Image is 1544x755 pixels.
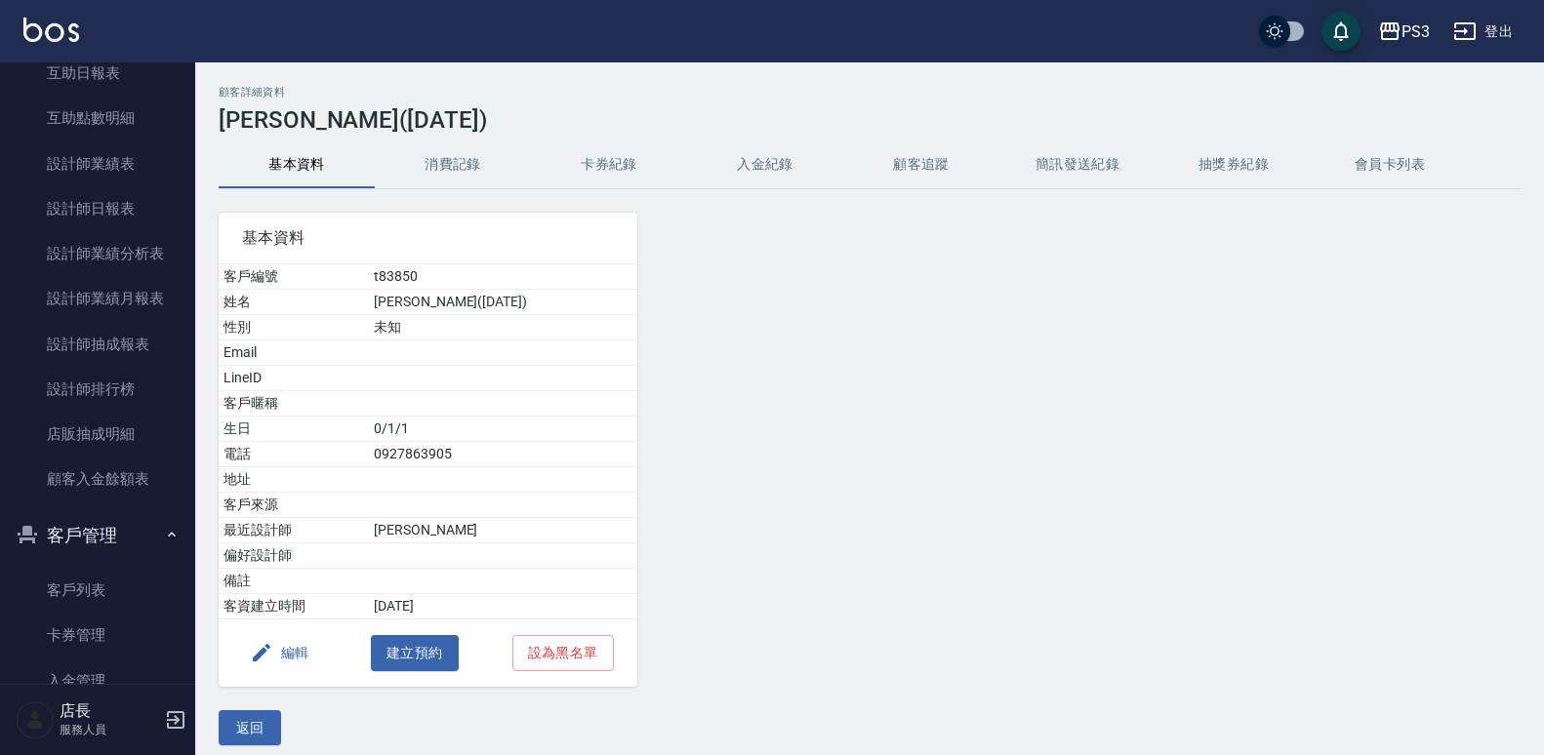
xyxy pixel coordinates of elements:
[8,412,187,457] a: 店販抽成明細
[8,367,187,412] a: 設計師排行榜
[1156,141,1312,188] button: 抽獎券紀錄
[1402,20,1430,44] div: PS3
[8,276,187,321] a: 設計師業績月報表
[219,290,369,315] td: 姓名
[219,106,1521,134] h3: [PERSON_NAME]([DATE])
[8,658,187,703] a: 入金管理
[8,231,187,276] a: 設計師業績分析表
[999,141,1156,188] button: 簡訊發送紀錄
[242,635,317,671] button: 編輯
[531,141,687,188] button: 卡券紀錄
[219,86,1521,99] h2: 顧客詳細資料
[8,96,187,140] a: 互助點數明細
[369,315,637,340] td: 未知
[219,442,369,467] td: 電話
[369,290,637,315] td: [PERSON_NAME]([DATE])
[219,493,369,518] td: 客戶來源
[219,710,281,746] button: 返回
[219,467,369,493] td: 地址
[1321,12,1361,51] button: save
[219,417,369,442] td: 生日
[1370,12,1438,52] button: PS3
[8,186,187,231] a: 設計師日報表
[219,518,369,543] td: 最近設計師
[60,721,159,738] p: 服務人員
[219,264,369,290] td: 客戶編號
[369,442,637,467] td: 0927863905
[8,457,187,501] a: 顧客入金餘額表
[369,594,637,619] td: [DATE]
[219,141,375,188] button: 基本資料
[8,613,187,657] a: 卡券管理
[23,18,79,42] img: Logo
[219,391,369,417] td: 客戶暱稱
[219,594,369,619] td: 客資建立時間
[687,141,843,188] button: 入金紀錄
[843,141,999,188] button: 顧客追蹤
[369,417,637,442] td: 0/1/1
[371,635,459,671] button: 建立預約
[1445,14,1521,50] button: 登出
[60,701,159,721] h5: 店長
[219,340,369,366] td: Email
[8,51,187,96] a: 互助日報表
[512,635,614,671] button: 設為黑名單
[8,141,187,186] a: 設計師業績表
[1312,141,1468,188] button: 會員卡列表
[242,228,614,248] span: 基本資料
[369,518,637,543] td: [PERSON_NAME]
[219,569,369,594] td: 備註
[16,700,55,739] img: Person
[8,568,187,613] a: 客戶列表
[8,510,187,561] button: 客戶管理
[219,366,369,391] td: LineID
[8,322,187,367] a: 設計師抽成報表
[375,141,531,188] button: 消費記錄
[369,264,637,290] td: t83850
[219,543,369,569] td: 偏好設計師
[219,315,369,340] td: 性別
